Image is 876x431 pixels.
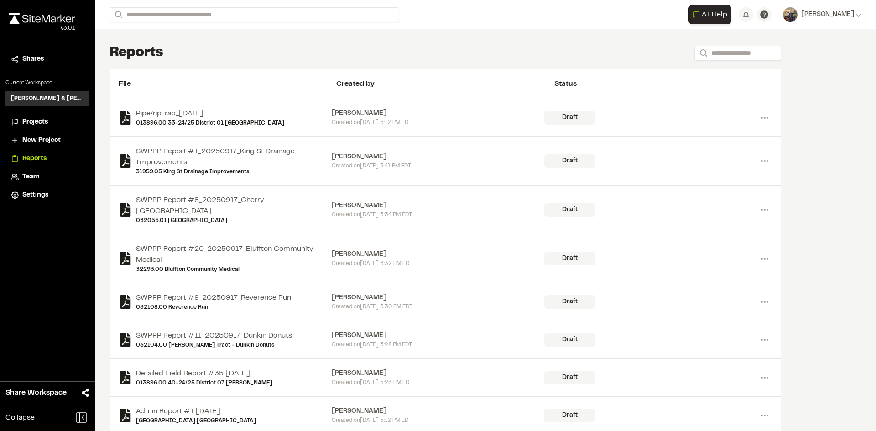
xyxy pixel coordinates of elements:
div: Oh geez...please don't... [9,24,75,32]
button: Open AI Assistant [688,5,731,24]
div: [PERSON_NAME] [332,406,545,416]
span: Projects [22,117,48,127]
div: [PERSON_NAME] [332,293,545,303]
div: Draft [544,154,595,168]
a: 032055.01 [GEOGRAPHIC_DATA] [136,217,332,225]
a: 032104.00 [PERSON_NAME] Tract - Dunkin Donuts [136,341,292,349]
a: Projects [11,117,84,127]
a: 32293.00 Bluffton Community Medical [136,265,332,274]
a: 013896.00 33-24/25 District 01 [GEOGRAPHIC_DATA] [136,119,284,127]
a: Detailed Field Report #35 [DATE] [136,368,272,379]
span: Team [22,172,39,182]
span: AI Help [702,9,727,20]
span: Settings [22,190,48,200]
span: Share Workspace [5,387,67,398]
div: Created on [DATE] 3:30 PM EDT [332,303,545,311]
div: Created on [DATE] 3:41 PM EDT [332,162,545,170]
div: [PERSON_NAME] [332,369,545,379]
a: SWPPP Report #1_20250917_King St Drainage Improvements [136,146,332,168]
div: [PERSON_NAME] [332,249,545,260]
h3: [PERSON_NAME] & [PERSON_NAME] Inc. [11,94,84,103]
div: Created on [DATE] 5:12 PM EDT [332,416,545,425]
div: Draft [544,409,595,422]
a: 013896.00 40-24/25 District 07 [PERSON_NAME] [136,379,272,387]
div: Created on [DATE] 5:12 PM EDT [332,119,545,127]
div: Draft [544,333,595,347]
a: [GEOGRAPHIC_DATA] [GEOGRAPHIC_DATA] [136,417,256,425]
a: Reports [11,154,84,164]
div: Status [554,78,772,89]
a: SWPPP Report #20_20250917_Bluffton Community Medical [136,244,332,265]
img: rebrand.png [9,13,75,24]
a: New Project [11,135,84,145]
h1: Reports [109,44,163,62]
div: [PERSON_NAME] [332,201,545,211]
div: Created on [DATE] 3:32 PM EDT [332,260,545,268]
a: Settings [11,190,84,200]
div: Draft [544,111,595,125]
img: User [783,7,798,22]
a: Admin Report #1 [DATE] [136,406,256,417]
div: Created on [DATE] 3:28 PM EDT [332,341,545,349]
div: Created on [DATE] 5:23 PM EDT [332,379,545,387]
div: [PERSON_NAME] [332,109,545,119]
button: Search [109,7,126,22]
div: Created on [DATE] 3:34 PM EDT [332,211,545,219]
a: SWPPP Report #8_20250917_Cherry [GEOGRAPHIC_DATA] [136,195,332,217]
a: 032108.00 Reverence Run [136,303,291,312]
span: New Project [22,135,61,145]
a: Pipe/rip-rap_[DATE] [136,108,284,119]
p: Current Workspace [5,79,89,87]
div: Draft [544,252,595,265]
span: Reports [22,154,47,164]
span: [PERSON_NAME] [801,10,854,20]
div: Created by [336,78,554,89]
button: Search [694,46,711,61]
a: Team [11,172,84,182]
a: SWPPP Report #9_20250917_Reverence Run [136,292,291,303]
span: Collapse [5,412,35,423]
a: SWPPP Report #11_20250917_Dunkin Donuts [136,330,292,341]
div: Draft [544,203,595,217]
div: Open AI Assistant [688,5,735,24]
div: Draft [544,371,595,384]
div: [PERSON_NAME] [332,331,545,341]
span: Shares [22,54,44,64]
a: 31959.05 King St Drainage Improvements [136,168,332,176]
div: Draft [544,295,595,309]
a: Shares [11,54,84,64]
div: File [119,78,336,89]
button: [PERSON_NAME] [783,7,861,22]
div: [PERSON_NAME] [332,152,545,162]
